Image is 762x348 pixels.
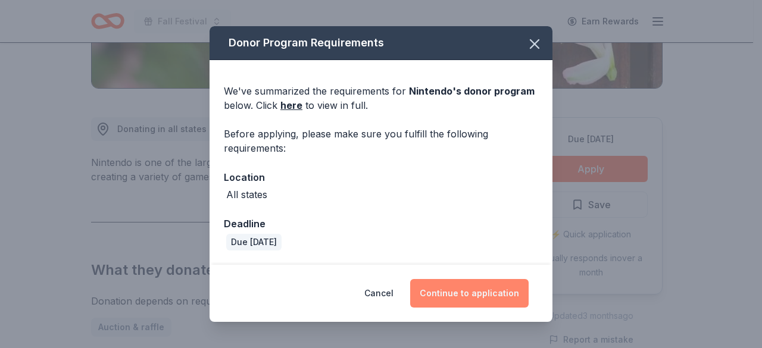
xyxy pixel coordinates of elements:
[224,84,538,112] div: We've summarized the requirements for below. Click to view in full.
[226,234,282,250] div: Due [DATE]
[210,26,552,60] div: Donor Program Requirements
[224,216,538,231] div: Deadline
[226,187,267,202] div: All states
[224,170,538,185] div: Location
[224,127,538,155] div: Before applying, please make sure you fulfill the following requirements:
[409,85,535,97] span: Nintendo 's donor program
[280,98,302,112] a: here
[410,279,529,308] button: Continue to application
[364,279,394,308] button: Cancel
